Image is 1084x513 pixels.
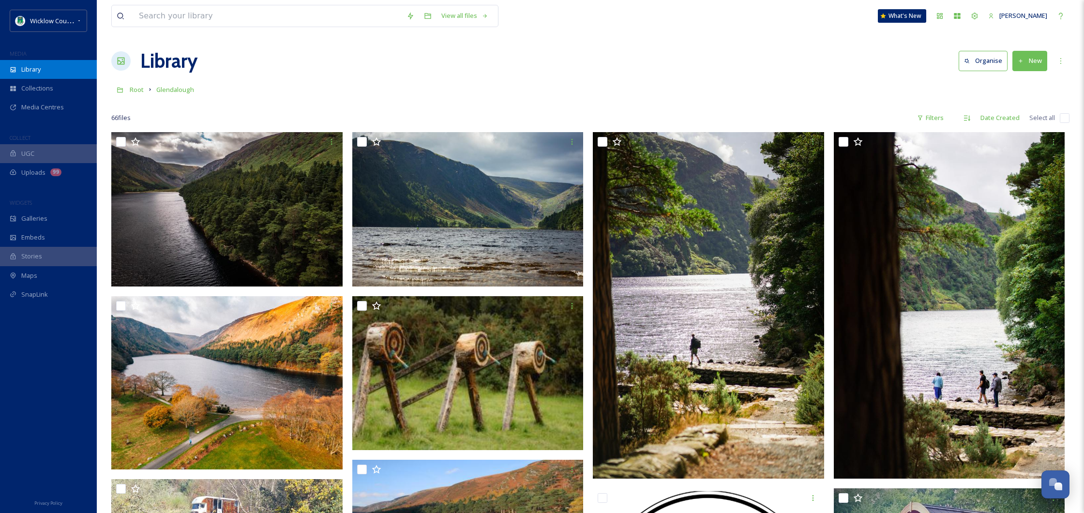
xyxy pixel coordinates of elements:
input: Search your library [134,5,402,27]
a: View all files [437,6,493,25]
span: Stories [21,252,42,261]
span: [PERSON_NAME] [999,11,1047,20]
img: Axe-4-300x200.jpg [352,296,584,451]
span: Select all [1029,113,1055,122]
a: Organise [959,51,1012,71]
span: UGC [21,149,34,158]
a: Root [130,84,144,95]
span: Library [21,65,41,74]
span: Root [130,85,144,94]
img: DSC09288.jpg [834,132,1065,479]
a: What's New [878,9,926,23]
span: Embeds [21,233,45,242]
span: Galleries [21,214,47,223]
img: GlendaloughLakes-055.jpg [111,132,343,286]
button: Organise [959,51,1008,71]
a: Library [140,46,197,75]
div: Date Created [976,108,1024,127]
span: Wicklow County Council [30,16,98,25]
span: SnapLink [21,290,48,299]
span: Collections [21,84,53,93]
span: Uploads [21,168,45,177]
span: Maps [21,271,37,280]
span: Privacy Policy [34,500,62,506]
a: Privacy Policy [34,497,62,508]
span: MEDIA [10,50,27,57]
div: 99 [50,168,61,176]
div: Filters [912,108,948,127]
a: [PERSON_NAME] [983,6,1052,25]
button: Open Chat [1041,470,1069,498]
img: DJI_0412.jpg [111,296,343,470]
span: COLLECT [10,134,30,141]
img: DSC09264.jpg [593,132,824,479]
img: download%20(9).png [15,16,25,26]
button: New [1012,51,1047,71]
span: Media Centres [21,103,64,112]
a: Glendalough [156,84,194,95]
img: GlendaloughLakes-036.jpg [352,132,584,287]
span: Glendalough [156,85,194,94]
span: 66 file s [111,113,131,122]
span: WIDGETS [10,199,32,206]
